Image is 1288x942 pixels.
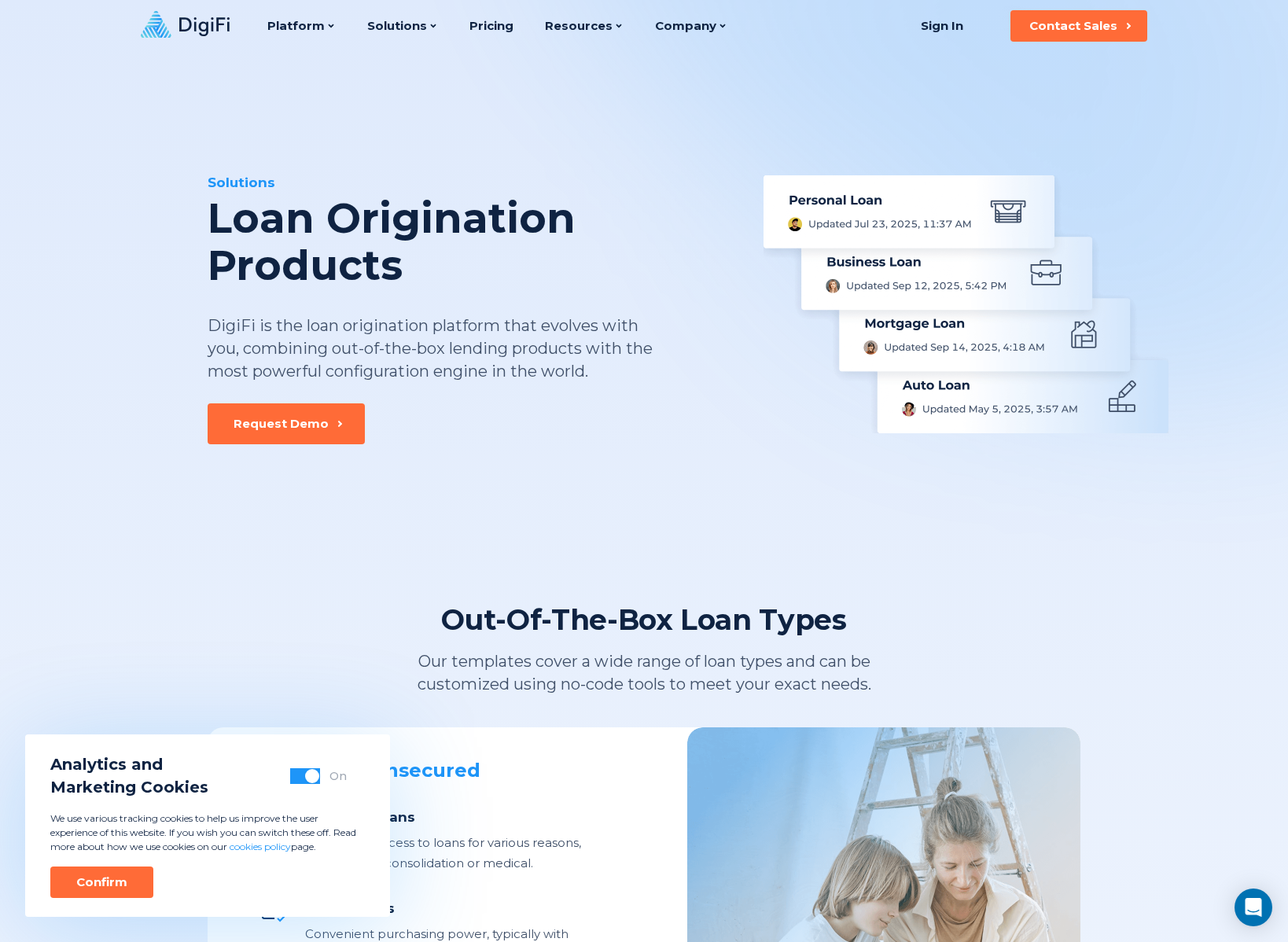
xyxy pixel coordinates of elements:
div: Loan Origination Products [208,195,736,289]
a: cookies policy [230,841,291,852]
div: Open Intercom Messenger [1235,889,1272,926]
div: Personal Loans [305,808,583,826]
div: Credit Cards [305,899,583,918]
div: DigiFi is the loan origination platform that evolves with you, combining out-of-the-box lending p... [208,315,654,383]
a: Sign In [901,10,982,42]
div: Out-Of-The-Box Loan Types [441,602,846,638]
button: Confirm [50,867,153,898]
span: Marketing Cookies [50,776,208,799]
button: Request Demo [208,403,365,444]
span: Analytics and [50,753,208,776]
button: Contact Sales [1010,10,1147,42]
p: We use various tracking cookies to help us improve the user experience of this website. If you wi... [50,811,365,854]
div: Consumer Unsecured [261,759,583,782]
div: Our templates cover a wide range of loan types and can be customized using no-code tools to meet ... [352,650,936,696]
div: Confirm [76,874,127,890]
div: Solutions [208,173,736,192]
div: Request Demo [234,416,329,432]
div: Offer quick access to loans for various reasons, such as debt consolidation or medical. [305,833,583,874]
div: Contact Sales [1029,18,1117,34]
div: On [329,768,347,784]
